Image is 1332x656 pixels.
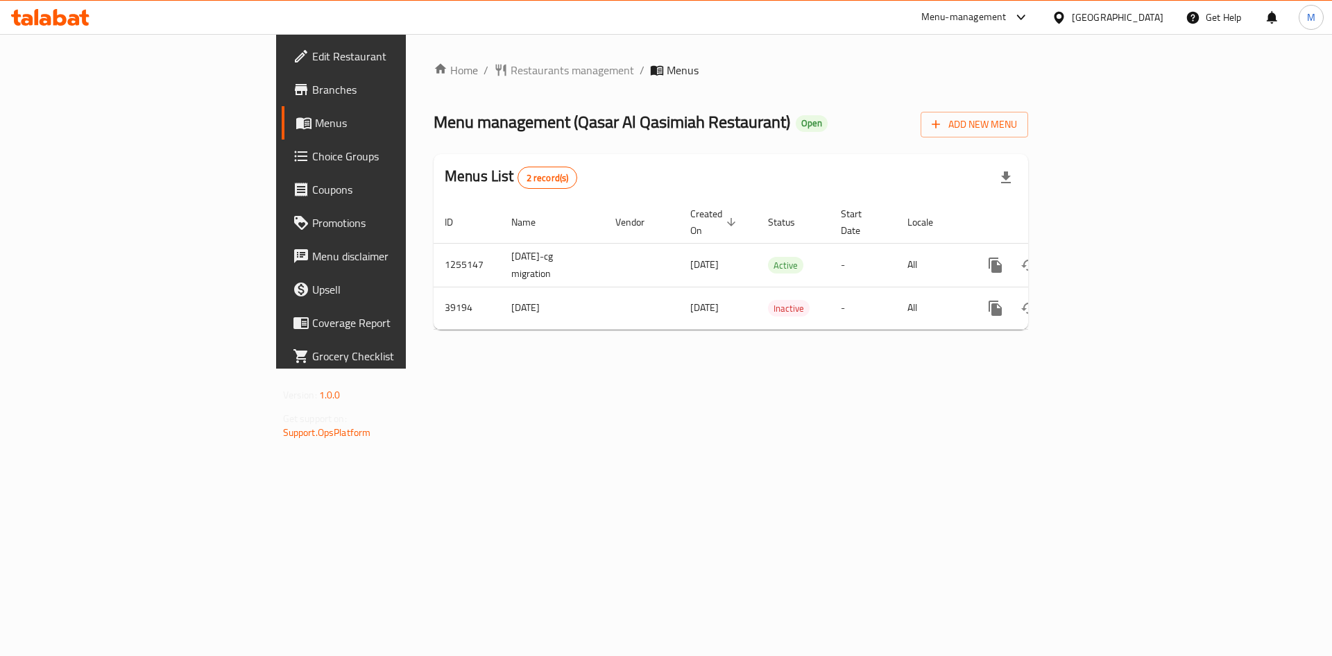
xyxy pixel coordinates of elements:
[434,201,1123,330] table: enhanced table
[312,348,488,364] span: Grocery Checklist
[640,62,644,78] li: /
[1072,10,1163,25] div: [GEOGRAPHIC_DATA]
[690,298,719,317] span: [DATE]
[768,214,813,230] span: Status
[989,161,1023,194] div: Export file
[896,287,968,329] td: All
[500,243,604,287] td: [DATE]-cg migration
[312,148,488,165] span: Choice Groups
[979,249,1012,282] button: more
[615,214,663,230] span: Vendor
[283,410,347,428] span: Get support on:
[979,292,1012,325] button: more
[494,62,634,78] a: Restaurants management
[312,215,488,231] span: Promotions
[830,287,896,329] td: -
[445,166,577,189] h2: Menus List
[282,73,499,106] a: Branches
[830,243,896,287] td: -
[282,173,499,206] a: Coupons
[312,281,488,298] span: Upsell
[434,62,1028,78] nav: breadcrumb
[1012,249,1045,282] button: Change Status
[690,205,740,239] span: Created On
[690,255,719,274] span: [DATE]
[768,258,803,274] span: Active
[312,181,488,198] span: Coupons
[511,214,554,230] span: Name
[434,106,790,137] span: Menu management ( Qasar Al Qasimiah Restaurant )
[283,423,371,441] a: Support.OpsPlatform
[932,116,1017,133] span: Add New Menu
[282,239,499,273] a: Menu disclaimer
[282,206,499,239] a: Promotions
[896,243,968,287] td: All
[312,81,488,98] span: Branches
[445,214,471,230] span: ID
[315,115,488,131] span: Menus
[907,214,951,230] span: Locale
[312,48,488,65] span: Edit Restaurant
[319,386,341,404] span: 1.0.0
[841,205,880,239] span: Start Date
[667,62,699,78] span: Menus
[1012,292,1045,325] button: Change Status
[500,287,604,329] td: [DATE]
[282,106,499,140] a: Menus
[518,171,577,185] span: 2 record(s)
[921,112,1028,137] button: Add New Menu
[968,201,1123,244] th: Actions
[518,167,578,189] div: Total records count
[312,314,488,331] span: Coverage Report
[282,339,499,373] a: Grocery Checklist
[282,40,499,73] a: Edit Restaurant
[796,117,828,129] span: Open
[282,306,499,339] a: Coverage Report
[1307,10,1315,25] span: M
[796,115,828,132] div: Open
[511,62,634,78] span: Restaurants management
[921,9,1007,26] div: Menu-management
[282,273,499,306] a: Upsell
[312,248,488,264] span: Menu disclaimer
[282,140,499,173] a: Choice Groups
[283,386,317,404] span: Version:
[768,301,810,317] span: Inactive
